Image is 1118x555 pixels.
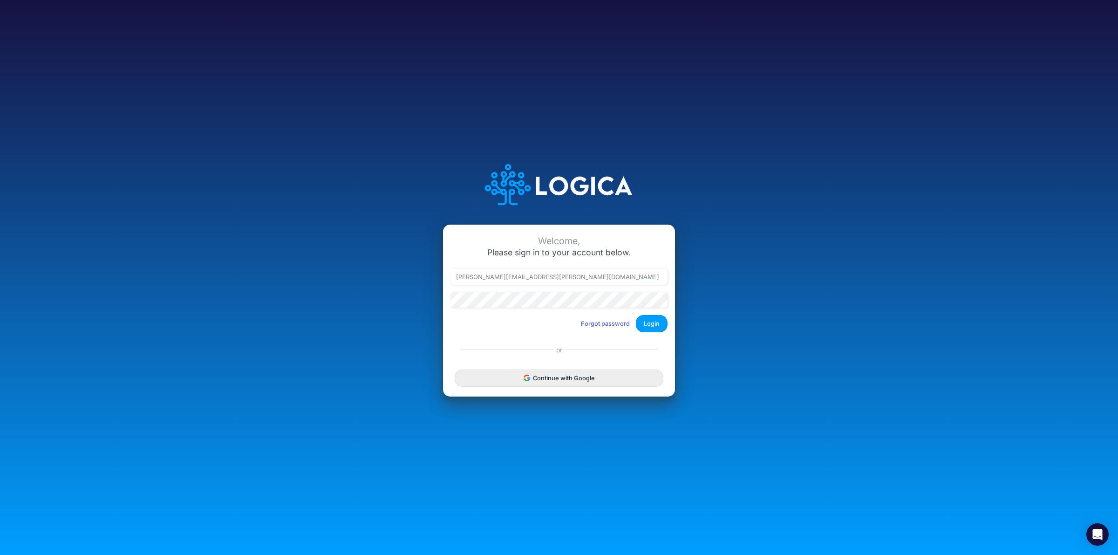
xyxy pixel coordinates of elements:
div: Open Intercom Messenger [1086,523,1109,546]
button: Continue with Google [455,370,663,387]
button: Login [636,315,668,332]
button: Forgot password [575,316,636,331]
span: Please sign in to your account below. [487,247,631,257]
input: Email [450,269,668,285]
div: Welcome, [450,236,668,247]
